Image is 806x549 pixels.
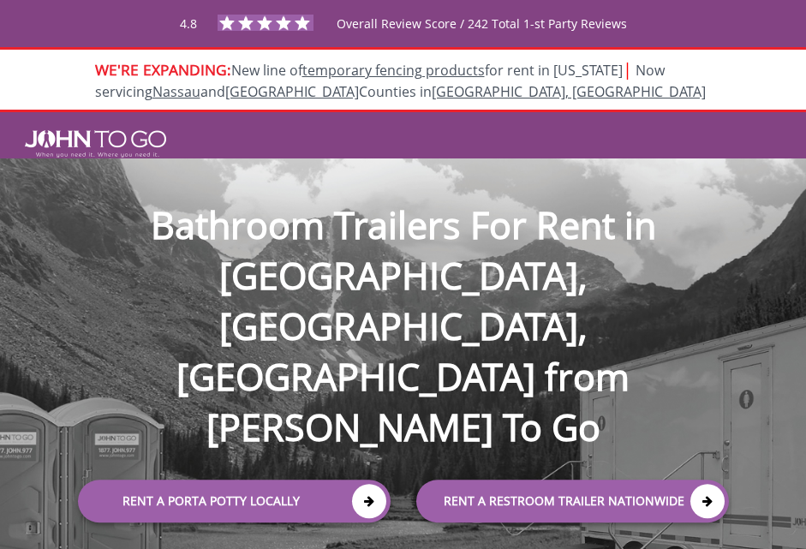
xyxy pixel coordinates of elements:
span: | [623,57,632,81]
a: Nassau [152,82,200,101]
span: Now servicing and Counties in [95,61,706,101]
span: Overall Review Score / 242 Total 1-st Party Reviews [337,15,627,66]
a: temporary fencing products [302,61,485,80]
a: [GEOGRAPHIC_DATA] [225,82,359,101]
a: rent a RESTROOM TRAILER Nationwide [416,480,729,522]
img: JOHN to go [25,130,166,158]
a: Rent a Porta Potty Locally [78,480,391,522]
h1: Bathroom Trailers For Rent in [GEOGRAPHIC_DATA], [GEOGRAPHIC_DATA], [GEOGRAPHIC_DATA] from [PERSO... [61,145,746,453]
span: 4.8 [180,15,197,32]
span: WE'RE EXPANDING: [95,59,231,80]
span: New line of for rent in [US_STATE] [95,61,706,101]
a: [GEOGRAPHIC_DATA], [GEOGRAPHIC_DATA] [432,82,706,101]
